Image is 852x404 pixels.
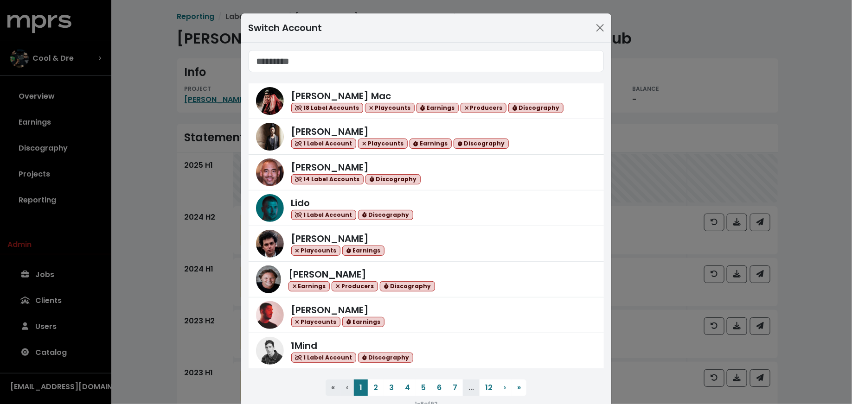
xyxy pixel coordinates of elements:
span: › [504,382,506,393]
img: Harvey Mason Jr [256,158,284,186]
span: Playcounts [365,103,415,114]
span: 1Mind [291,339,318,352]
span: [PERSON_NAME] [288,268,366,281]
span: Earnings [342,246,384,256]
button: 5 [416,379,431,396]
img: Rami Dawod [256,301,284,329]
div: Switch Account [249,21,322,35]
button: 3 [384,379,399,396]
span: Discography [365,174,421,185]
span: Earnings [342,317,384,328]
a: Scott Hendricks[PERSON_NAME] Earnings Producers Discography [249,262,604,297]
a: James Ford[PERSON_NAME] Playcounts Earnings [249,226,604,262]
span: Discography [358,210,413,221]
button: 2 [368,379,384,396]
span: » [517,382,521,393]
span: Producers [332,281,378,292]
a: Keegan Mac[PERSON_NAME] Mac 18 Label Accounts Playcounts Earnings Producers Discography [249,83,604,119]
span: Producers [461,103,507,114]
span: Discography [380,281,435,292]
span: 14 Label Accounts [291,174,364,185]
span: 1 Label Account [291,210,357,221]
img: Keegan Mac [256,87,284,115]
img: Lido [256,194,284,222]
span: Discography [508,103,564,114]
button: 1 [354,379,368,396]
button: 12 [480,379,498,396]
span: Earnings [288,281,330,292]
span: [PERSON_NAME] [291,161,369,174]
span: Discography [454,139,509,149]
a: 1Mind1Mind 1 Label Account Discography [249,333,604,368]
a: Adam Anders[PERSON_NAME] 1 Label Account Playcounts Earnings Discography [249,119,604,155]
button: 6 [431,379,447,396]
a: LidoLido 1 Label Account Discography [249,190,604,226]
span: [PERSON_NAME] [291,232,369,245]
button: 7 [447,379,463,396]
a: Rami Dawod[PERSON_NAME] Playcounts Earnings [249,297,604,333]
button: Close [593,20,608,35]
button: 4 [399,379,416,396]
img: Adam Anders [256,123,284,151]
span: Discography [358,353,413,363]
span: 1 Label Account [291,353,357,363]
span: Earnings [416,103,459,114]
span: 18 Label Accounts [291,103,364,114]
a: Harvey Mason Jr[PERSON_NAME] 14 Label Accounts Discography [249,155,604,190]
span: Playcounts [291,317,341,328]
input: Search accounts [249,50,604,72]
span: [PERSON_NAME] Mac [291,89,391,102]
img: Scott Hendricks [256,265,281,293]
img: 1Mind [256,337,284,365]
span: Lido [291,196,310,209]
span: 1 Label Account [291,139,357,149]
span: Playcounts [291,246,341,256]
span: [PERSON_NAME] [291,303,369,316]
span: Earnings [410,139,452,149]
img: James Ford [256,230,284,258]
span: Playcounts [358,139,408,149]
span: [PERSON_NAME] [291,125,369,138]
